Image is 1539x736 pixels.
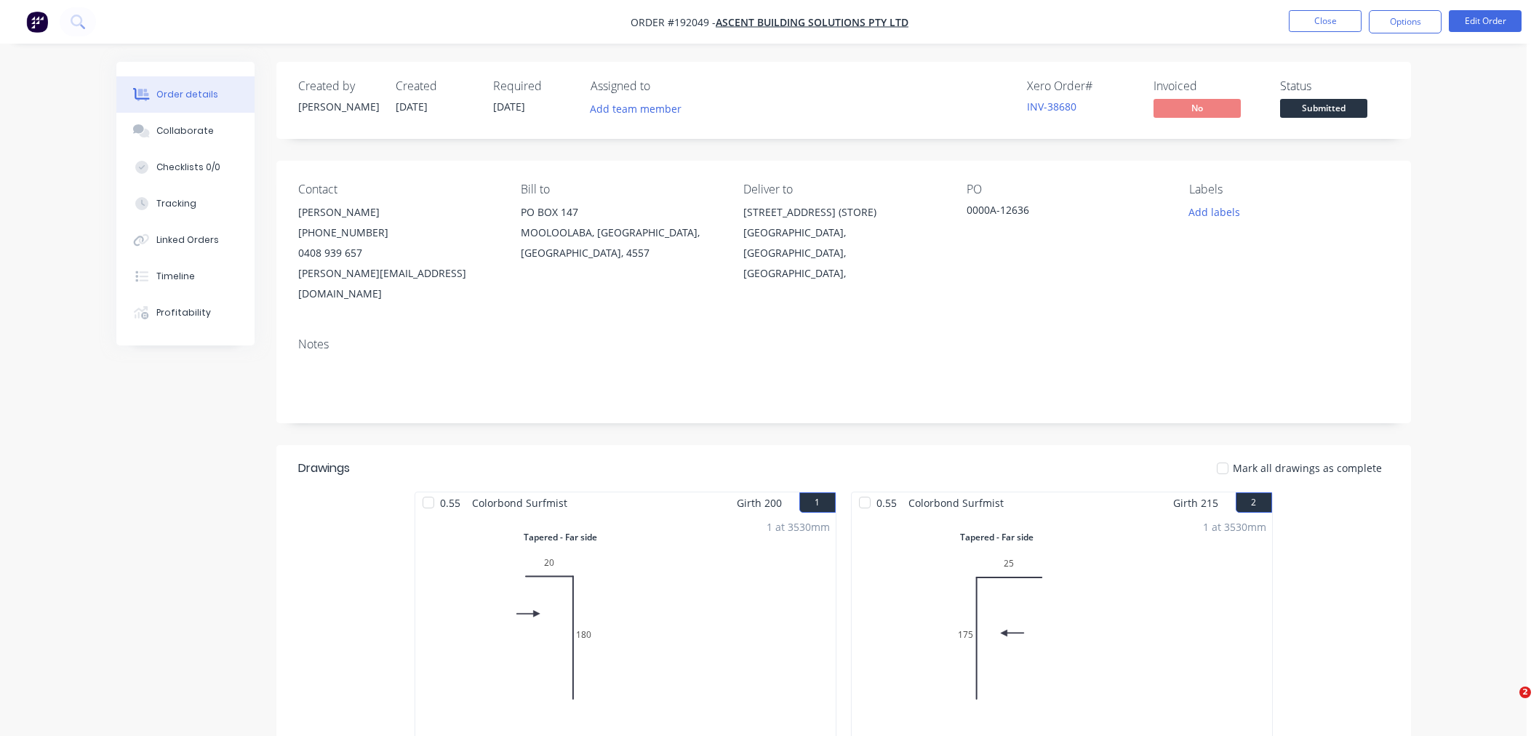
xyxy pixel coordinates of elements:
[298,263,497,304] div: [PERSON_NAME][EMAIL_ADDRESS][DOMAIN_NAME]
[156,161,220,174] div: Checklists 0/0
[434,492,466,513] span: 0.55
[1490,687,1524,721] iframe: Intercom live chat
[716,15,908,29] a: ASCENT BUILDING SOLUTIONS PTY LTD
[298,99,378,114] div: [PERSON_NAME]
[1154,79,1263,93] div: Invoiced
[116,258,255,295] button: Timeline
[1154,99,1241,117] span: No
[116,295,255,331] button: Profitability
[298,202,497,304] div: [PERSON_NAME][PHONE_NUMBER]0408 939 657[PERSON_NAME][EMAIL_ADDRESS][DOMAIN_NAME]
[466,492,573,513] span: Colorbond Surfmist
[591,99,689,119] button: Add team member
[1449,10,1522,32] button: Edit Order
[967,202,1148,223] div: 0000A-12636
[116,222,255,258] button: Linked Orders
[116,185,255,222] button: Tracking
[298,79,378,93] div: Created by
[967,183,1166,196] div: PO
[591,79,736,93] div: Assigned to
[1369,10,1442,33] button: Options
[298,243,497,263] div: 0408 939 657
[799,492,836,513] button: 1
[521,223,720,263] div: MOOLOOLABA, [GEOGRAPHIC_DATA], [GEOGRAPHIC_DATA], 4557
[156,88,218,101] div: Order details
[298,337,1389,351] div: Notes
[1027,100,1076,113] a: INV-38680
[521,183,720,196] div: Bill to
[582,99,689,119] button: Add team member
[1236,492,1272,513] button: 2
[493,100,525,113] span: [DATE]
[1280,99,1367,117] span: Submitted
[767,519,830,535] div: 1 at 3530mm
[743,202,943,223] div: [STREET_ADDRESS] (STORE)
[298,183,497,196] div: Contact
[1289,10,1362,32] button: Close
[1233,460,1382,476] span: Mark all drawings as complete
[521,202,720,263] div: PO BOX 147MOOLOOLABA, [GEOGRAPHIC_DATA], [GEOGRAPHIC_DATA], 4557
[156,197,196,210] div: Tracking
[298,460,350,477] div: Drawings
[1181,202,1248,222] button: Add labels
[631,15,716,29] span: Order #192049 -
[116,76,255,113] button: Order details
[1027,79,1136,93] div: Xero Order #
[743,223,943,284] div: [GEOGRAPHIC_DATA], [GEOGRAPHIC_DATA], [GEOGRAPHIC_DATA],
[116,149,255,185] button: Checklists 0/0
[1519,687,1531,698] span: 2
[493,79,573,93] div: Required
[743,202,943,284] div: [STREET_ADDRESS] (STORE)[GEOGRAPHIC_DATA], [GEOGRAPHIC_DATA], [GEOGRAPHIC_DATA],
[156,306,211,319] div: Profitability
[903,492,1010,513] span: Colorbond Surfmist
[396,79,476,93] div: Created
[521,202,720,223] div: PO BOX 147
[298,223,497,243] div: [PHONE_NUMBER]
[396,100,428,113] span: [DATE]
[1189,183,1388,196] div: Labels
[1280,99,1367,121] button: Submitted
[1280,79,1389,93] div: Status
[737,492,782,513] span: Girth 200
[26,11,48,33] img: Factory
[298,202,497,223] div: [PERSON_NAME]
[1203,519,1266,535] div: 1 at 3530mm
[156,124,214,137] div: Collaborate
[743,183,943,196] div: Deliver to
[156,233,219,247] div: Linked Orders
[871,492,903,513] span: 0.55
[116,113,255,149] button: Collaborate
[1173,492,1218,513] span: Girth 215
[156,270,195,283] div: Timeline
